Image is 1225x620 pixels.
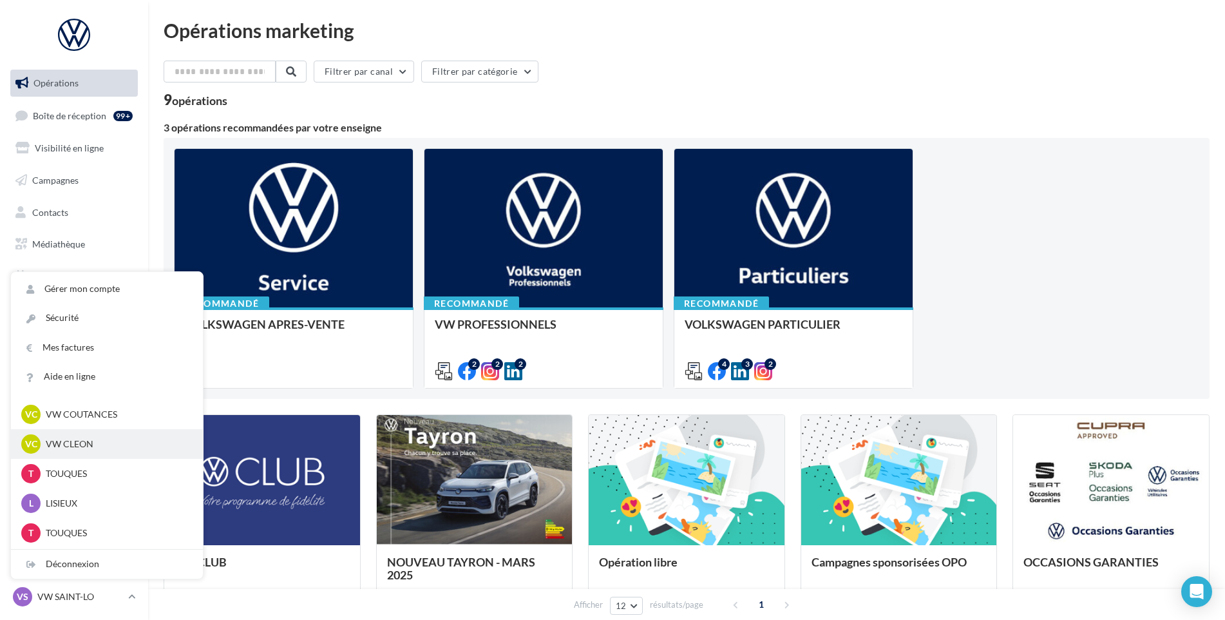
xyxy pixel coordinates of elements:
p: LISIEUX [46,497,187,510]
a: Aide en ligne [11,362,203,391]
span: Visibilité en ligne [35,142,104,153]
span: L [29,497,33,510]
a: Visibilité en ligne [8,135,140,162]
div: 2 [515,358,526,370]
a: Opérations [8,70,140,97]
div: Opérations marketing [164,21,1210,40]
p: VW CLEON [46,438,187,450]
a: Gérer mon compte [11,275,203,304]
span: Campagnes sponsorisées OPO [812,555,967,569]
div: Recommandé [174,296,269,311]
div: Recommandé [674,296,769,311]
span: VC [25,438,37,450]
span: NOUVEAU TAYRON - MARS 2025 [387,555,535,582]
span: 1 [751,594,772,615]
div: 9 [164,93,227,107]
div: 2 [491,358,503,370]
div: 2 [764,358,776,370]
span: VOLKSWAGEN APRES-VENTE [185,317,345,331]
span: VOLKSWAGEN PARTICULIER [685,317,840,331]
p: VW COUTANCES [46,408,187,421]
span: VC [25,408,37,421]
div: 2 [468,358,480,370]
a: Campagnes [8,167,140,194]
span: Afficher [574,599,603,611]
button: 12 [610,597,643,615]
span: Médiathèque [32,238,85,249]
span: 12 [616,601,627,611]
div: 3 [741,358,753,370]
span: T [28,467,33,480]
a: Boîte de réception99+ [8,102,140,130]
span: Calendrier [32,271,75,282]
span: Opérations [33,77,79,88]
a: VS VW SAINT-LO [10,585,138,609]
span: Opération libre [599,555,678,569]
a: Campagnes DataOnDemand [8,338,140,376]
span: OCCASIONS GARANTIES [1023,555,1159,569]
span: VW PROFESSIONNELS [435,317,556,331]
button: Filtrer par canal [314,61,414,82]
span: T [28,527,33,539]
div: Déconnexion [11,550,203,579]
div: 4 [718,358,730,370]
a: Sécurité [11,304,203,333]
span: Boîte de réception [33,110,106,121]
div: Open Intercom Messenger [1181,576,1212,607]
button: Filtrer par catégorie [421,61,538,82]
p: VW SAINT-LO [37,590,123,603]
a: Calendrier [8,263,140,290]
a: Contacts [8,199,140,226]
div: Recommandé [424,296,519,311]
a: Médiathèque [8,231,140,258]
span: Campagnes [32,175,79,186]
div: 3 opérations recommandées par votre enseigne [164,122,1210,133]
span: VS [17,590,28,603]
div: 99+ [113,111,133,121]
p: TOUQUES [46,527,187,539]
a: PLV et print personnalisable [8,295,140,333]
a: Mes factures [11,333,203,362]
span: Contacts [32,206,68,217]
span: résultats/page [650,599,703,611]
div: opérations [172,95,227,106]
p: TOUQUES [46,467,187,480]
